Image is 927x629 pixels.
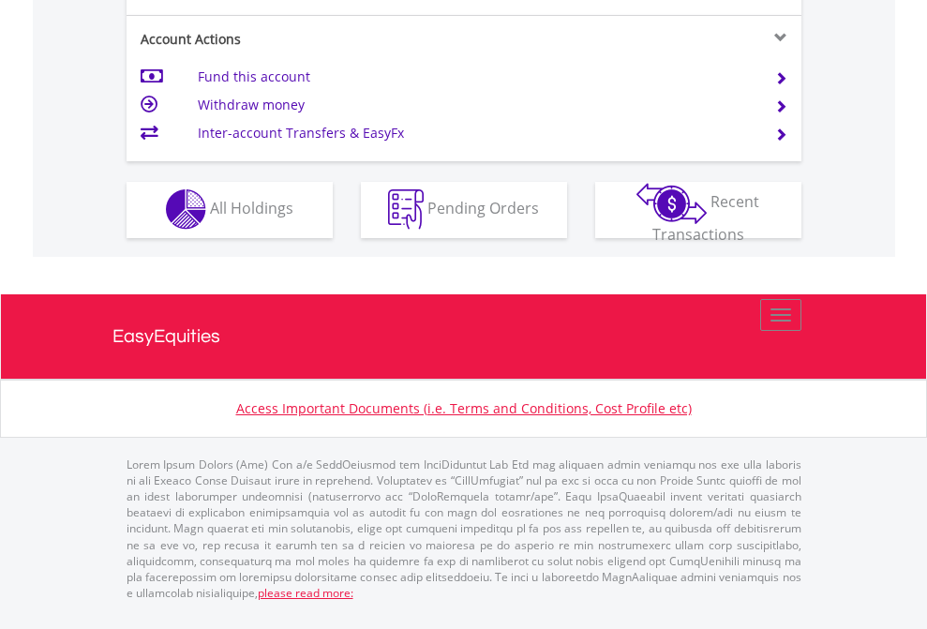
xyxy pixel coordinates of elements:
[236,399,692,417] a: Access Important Documents (i.e. Terms and Conditions, Cost Profile etc)
[198,119,752,147] td: Inter-account Transfers & EasyFx
[210,198,293,218] span: All Holdings
[388,189,424,230] img: pending_instructions-wht.png
[595,182,801,238] button: Recent Transactions
[198,91,752,119] td: Withdraw money
[166,189,206,230] img: holdings-wht.png
[361,182,567,238] button: Pending Orders
[127,30,464,49] div: Account Actions
[112,294,815,379] a: EasyEquities
[127,182,333,238] button: All Holdings
[427,198,539,218] span: Pending Orders
[652,191,760,245] span: Recent Transactions
[127,457,801,601] p: Lorem Ipsum Dolors (Ame) Con a/e SeddOeiusmod tem InciDiduntut Lab Etd mag aliquaen admin veniamq...
[198,63,752,91] td: Fund this account
[258,585,353,601] a: please read more:
[636,183,707,224] img: transactions-zar-wht.png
